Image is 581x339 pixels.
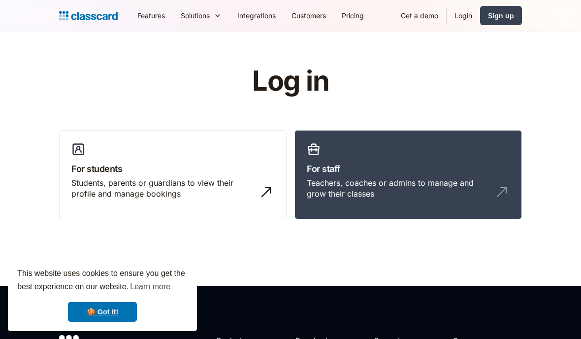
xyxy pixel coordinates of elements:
[129,4,173,27] a: Features
[71,177,255,200] div: Students, parents or guardians to view their profile and manage bookings
[8,258,197,331] div: cookieconsent
[68,302,137,322] a: dismiss cookie message
[307,177,490,200] div: Teachers, coaches or admins to manage and grow their classes
[284,4,334,27] a: Customers
[71,162,274,175] h3: For students
[294,130,522,220] a: For staffTeachers, coaches or admins to manage and grow their classes
[134,66,447,97] h1: Log in
[307,162,510,175] h3: For staff
[59,9,118,23] a: home
[488,10,514,21] div: Sign up
[173,4,229,27] div: Solutions
[229,4,284,27] a: Integrations
[480,6,522,25] a: Sign up
[393,4,446,27] a: Get a demo
[447,4,480,27] a: Login
[181,10,210,21] div: Solutions
[17,268,188,294] span: This website uses cookies to ensure you get the best experience on our website.
[334,4,372,27] a: Pricing
[59,130,287,220] a: For studentsStudents, parents or guardians to view their profile and manage bookings
[129,279,172,294] a: learn more about cookies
